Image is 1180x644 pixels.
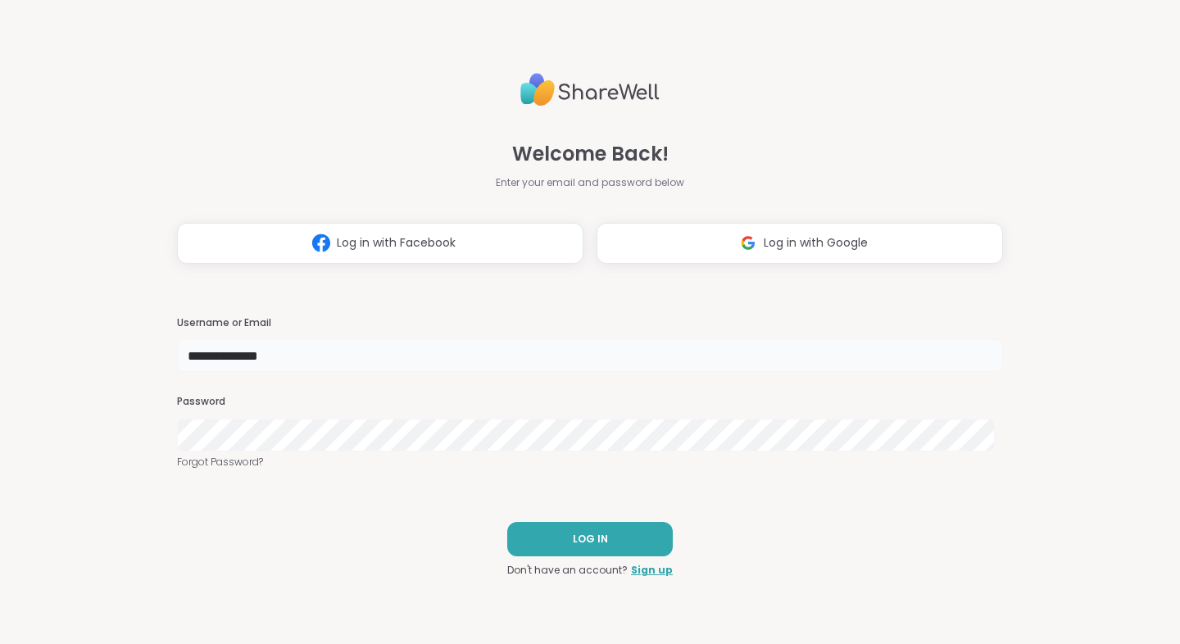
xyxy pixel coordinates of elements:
[496,175,684,190] span: Enter your email and password below
[177,455,1003,469] a: Forgot Password?
[597,223,1003,264] button: Log in with Google
[733,228,764,258] img: ShareWell Logomark
[337,234,456,252] span: Log in with Facebook
[177,223,583,264] button: Log in with Facebook
[512,139,669,169] span: Welcome Back!
[631,563,673,578] a: Sign up
[177,316,1003,330] h3: Username or Email
[507,522,673,556] button: LOG IN
[177,395,1003,409] h3: Password
[306,228,337,258] img: ShareWell Logomark
[764,234,868,252] span: Log in with Google
[520,66,660,113] img: ShareWell Logo
[573,532,608,546] span: LOG IN
[507,563,628,578] span: Don't have an account?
